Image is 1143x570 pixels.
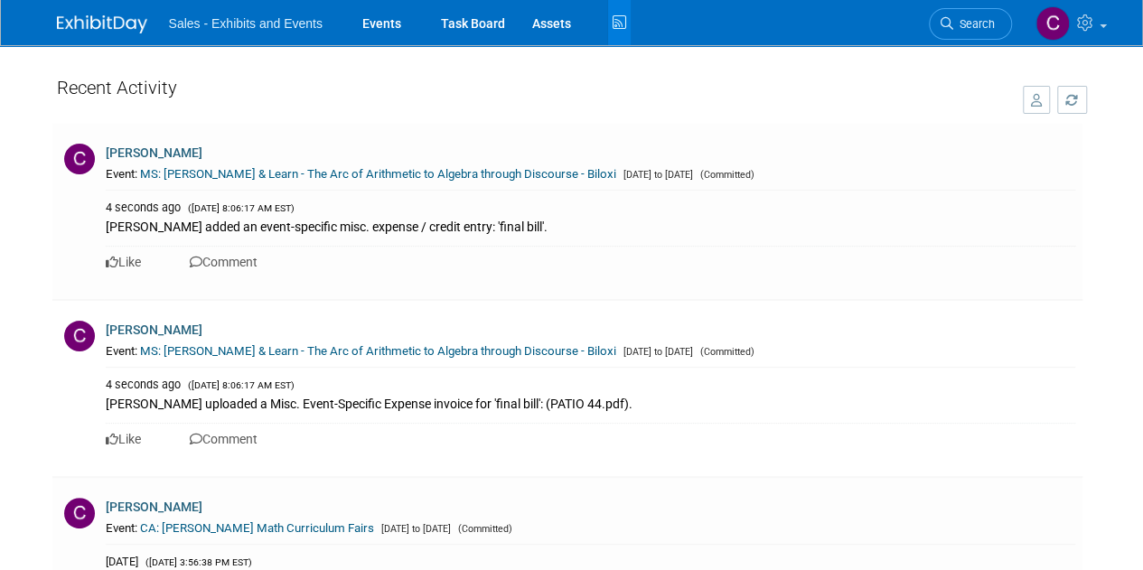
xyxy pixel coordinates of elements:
[106,216,1075,236] div: [PERSON_NAME] added an event-specific misc. expense / credit entry: 'final bill'.
[190,255,258,269] a: Comment
[140,521,374,535] a: CA: [PERSON_NAME] Math Curriculum Fairs
[619,346,693,358] span: [DATE] to [DATE]
[169,16,323,31] span: Sales - Exhibits and Events
[106,255,141,269] a: Like
[140,167,616,181] a: MS: [PERSON_NAME] & Learn - The Arc of Arithmetic to Algebra through Discourse - Biloxi
[1035,6,1070,41] img: Christine Lurz
[57,15,147,33] img: ExhibitDay
[64,498,95,528] img: C.jpg
[106,521,137,535] span: Event:
[106,201,181,214] span: 4 seconds ago
[141,556,252,568] span: ([DATE] 3:56:38 PM EST)
[183,379,295,391] span: ([DATE] 8:06:17 AM EST)
[106,432,141,446] a: Like
[377,523,451,535] span: [DATE] to [DATE]
[953,17,995,31] span: Search
[190,432,258,446] a: Comment
[106,555,138,568] span: [DATE]
[106,344,137,358] span: Event:
[696,346,754,358] span: (Committed)
[619,169,693,181] span: [DATE] to [DATE]
[64,144,95,174] img: C.jpg
[183,202,295,214] span: ([DATE] 8:06:17 AM EST)
[106,378,181,391] span: 4 seconds ago
[454,523,512,535] span: (Committed)
[64,321,95,351] img: C.jpg
[106,145,202,160] a: [PERSON_NAME]
[929,8,1012,40] a: Search
[57,68,1005,116] div: Recent Activity
[106,167,137,181] span: Event:
[106,500,202,514] a: [PERSON_NAME]
[106,393,1075,413] div: [PERSON_NAME] uploaded a Misc. Event-Specific Expense invoice for 'final bill': (PATIO 44.pdf).
[106,322,202,337] a: [PERSON_NAME]
[140,344,616,358] a: MS: [PERSON_NAME] & Learn - The Arc of Arithmetic to Algebra through Discourse - Biloxi
[696,169,754,181] span: (Committed)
